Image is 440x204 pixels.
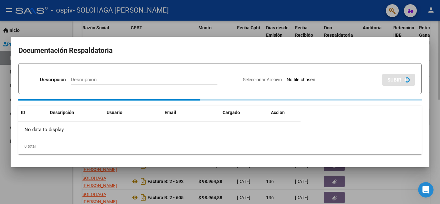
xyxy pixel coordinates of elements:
datatable-header-cell: Cargado [220,106,268,120]
datatable-header-cell: Email [162,106,220,120]
button: SUBIR [382,74,415,86]
p: Descripción [40,76,66,83]
p: Necesitás ayuda? [13,68,116,79]
div: Envíanos un mensaje [6,87,122,104]
div: Envíanos un mensaje [13,92,108,99]
h2: Documentación Respaldatoria [18,44,422,57]
datatable-header-cell: Usuario [104,106,162,120]
span: Inicio [25,161,39,165]
datatable-header-cell: Descripción [47,106,104,120]
iframe: Intercom live chat [418,182,434,198]
span: Descripción [50,110,74,115]
div: 0 total [18,138,422,154]
p: Hola! [PERSON_NAME] [13,46,116,68]
span: Email [165,110,176,115]
span: Cargado [223,110,240,115]
div: No data to display [18,122,301,138]
div: Cerrar [111,10,122,22]
span: SUBIR [387,77,401,83]
datatable-header-cell: ID [18,106,47,120]
datatable-header-cell: Accion [268,106,301,120]
span: Seleccionar Archivo [243,77,282,82]
span: Usuario [107,110,122,115]
button: Mensajes [64,145,129,170]
span: Accion [271,110,285,115]
span: Mensajes [86,161,107,165]
span: ID [21,110,25,115]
